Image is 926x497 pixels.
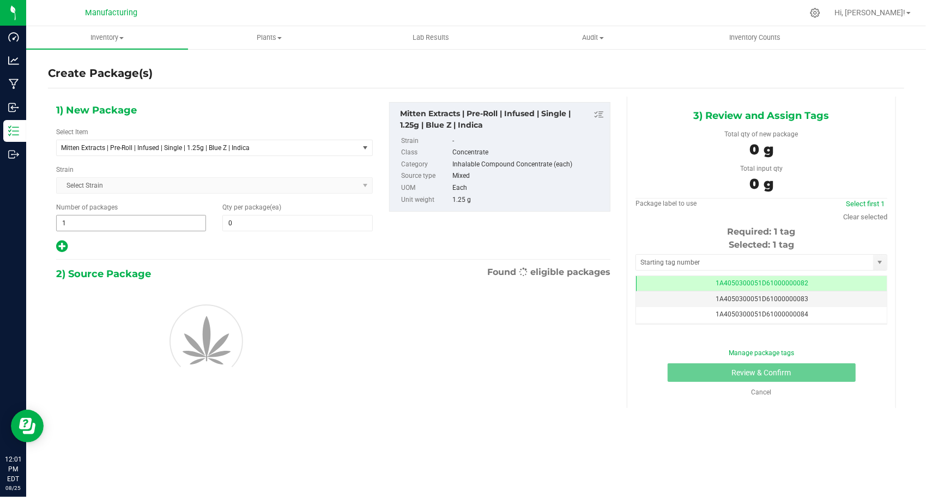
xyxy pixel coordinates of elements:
[359,140,372,155] span: select
[452,194,604,206] div: 1.25 g
[452,147,604,159] div: Concentrate
[188,26,350,49] a: Plants
[729,349,794,357] a: Manage package tags
[694,107,830,124] span: 3) Review and Assign Tags
[223,215,372,231] input: 0
[401,182,450,194] label: UOM
[715,33,795,43] span: Inventory Counts
[716,279,808,287] span: 1A4050300051D61000000082
[401,159,450,171] label: Category
[636,255,873,270] input: Starting tag number
[26,26,188,49] a: Inventory
[5,454,21,484] p: 12:01 PM EDT
[729,239,794,250] span: Selected: 1 tag
[8,79,19,89] inline-svg: Manufacturing
[716,295,808,303] span: 1A4050300051D61000000083
[808,8,822,18] div: Manage settings
[5,484,21,492] p: 08/25
[401,194,450,206] label: Unit weight
[452,135,604,147] div: -
[56,266,151,282] span: 2) Source Package
[728,226,796,237] span: Required: 1 tag
[222,203,281,211] span: Qty per package
[513,33,674,43] span: Audit
[48,65,153,81] h4: Create Package(s)
[636,200,697,207] span: Package label to use
[401,147,450,159] label: Class
[350,26,512,49] a: Lab Results
[740,165,783,172] span: Total input qty
[85,8,137,17] span: Manufacturing
[674,26,836,49] a: Inventory Counts
[56,127,88,137] label: Select Item
[8,32,19,43] inline-svg: Dashboard
[56,165,74,175] label: Strain
[11,410,44,442] iframe: Resource center
[61,144,342,152] span: Mitten Extracts | Pre-Roll | Infused | Single | 1.25g | Blue Z | Indica
[56,203,118,211] span: Number of packages
[716,310,808,318] span: 1A4050300051D61000000084
[752,388,772,396] a: Cancel
[189,33,349,43] span: Plants
[400,108,604,131] div: Mitten Extracts | Pre-Roll | Infused | Single | 1.25g | Blue Z | Indica
[749,141,773,158] span: 0 g
[8,125,19,136] inline-svg: Inventory
[398,33,464,43] span: Lab Results
[452,182,604,194] div: Each
[846,200,885,208] a: Select first 1
[668,363,856,382] button: Review & Confirm
[8,149,19,160] inline-svg: Outbound
[452,159,604,171] div: Inhalable Compound Concentrate (each)
[401,170,450,182] label: Source type
[270,203,281,211] span: (ea)
[57,215,205,231] input: 1
[749,175,773,193] span: 0 g
[873,255,887,270] span: select
[843,213,887,221] a: Clear selected
[725,130,798,138] span: Total qty of new package
[487,266,610,279] span: Found eligible packages
[834,8,905,17] span: Hi, [PERSON_NAME]!
[26,33,188,43] span: Inventory
[452,170,604,182] div: Mixed
[8,102,19,113] inline-svg: Inbound
[401,135,450,147] label: Strain
[56,102,137,118] span: 1) New Package
[512,26,674,49] a: Audit
[8,55,19,66] inline-svg: Analytics
[56,245,68,253] span: Add new output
